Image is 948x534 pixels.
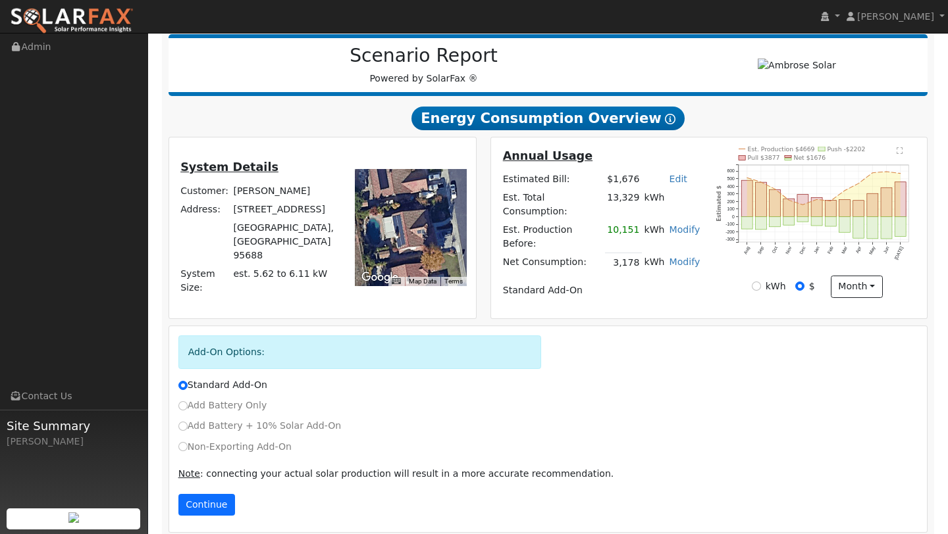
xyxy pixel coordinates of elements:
rect: onclick="" [770,189,781,216]
input: Non-Exporting Add-On [178,442,188,451]
circle: onclick="" [816,199,818,201]
rect: onclick="" [741,217,752,230]
circle: onclick="" [844,190,846,192]
button: Map Data [409,277,436,286]
label: Standard Add-On [178,378,267,392]
text: May [868,245,877,256]
u: Annual Usage [503,149,592,162]
a: Open this area in Google Maps (opens a new window) [358,269,402,286]
text: Jan [813,246,820,255]
text: Pull $3877 [748,154,780,161]
span: : connecting your actual solar production will result in a more accurate recommendation. [178,468,614,479]
rect: onclick="" [867,193,878,216]
text: 300 [727,191,735,196]
img: SolarFax [10,7,134,35]
td: Customer: [178,182,231,200]
circle: onclick="" [900,172,902,174]
text: Net $1676 [794,154,826,161]
text:  [897,147,903,155]
circle: onclick="" [788,199,790,201]
text: -100 [725,222,735,226]
td: kWh [642,188,702,220]
text: Sep [756,246,764,256]
button: month [831,276,883,298]
rect: onclick="" [797,195,808,217]
rect: onclick="" [741,180,752,216]
rect: onclick="" [783,217,795,226]
text: Feb [827,246,834,255]
circle: onclick="" [746,177,748,179]
td: 10,151 [605,221,642,253]
a: Modify [670,256,700,267]
img: Google [358,269,402,286]
img: retrieve [68,512,79,523]
circle: onclick="" [872,172,874,174]
td: System Size: [178,265,231,297]
input: Add Battery + 10% Solar Add-On [178,422,188,431]
text: Nov [785,245,793,255]
text: Estimated $ [716,185,722,222]
input: Standard Add-On [178,381,188,390]
text: 100 [727,206,735,211]
rect: onclick="" [783,199,795,216]
td: kWh [642,221,667,253]
td: Est. Total Consumption: [500,188,605,220]
text: Dec [799,245,806,255]
label: Add Battery Only [178,399,267,412]
button: Continue [178,494,235,516]
label: Non-Exporting Add-On [178,440,292,454]
rect: onclick="" [755,182,766,217]
span: [PERSON_NAME] [857,11,934,22]
span: est. 5.62 to 6.11 kW [233,268,327,279]
span: Site Summary [7,417,141,435]
td: Standard Add-On [500,281,702,300]
rect: onclick="" [811,217,822,226]
text: Oct [771,246,778,255]
circle: onclick="" [774,188,776,190]
i: Show Help [665,114,675,124]
u: Note [178,468,200,479]
circle: onclick="" [858,183,860,185]
circle: onclick="" [802,204,804,206]
td: Address: [178,200,231,218]
a: Modify [670,224,700,235]
span: Energy Consumption Overview [411,107,684,130]
input: Add Battery Only [178,401,188,410]
div: [PERSON_NAME] [7,435,141,449]
text: 0 [732,214,735,219]
td: [PERSON_NAME] [231,182,341,200]
td: [STREET_ADDRESS] [231,200,341,218]
label: $ [809,279,815,293]
text: -200 [725,230,735,234]
td: Est. Production Before: [500,221,605,253]
circle: onclick="" [885,171,887,173]
text: Est. Production $4669 [748,145,815,153]
td: Net Consumption: [500,253,605,272]
text: 500 [727,176,735,181]
text: 400 [727,184,735,189]
td: System Size [231,265,341,297]
rect: onclick="" [755,217,766,230]
button: Keyboard shortcuts [392,277,401,286]
circle: onclick="" [830,200,832,202]
rect: onclick="" [853,217,864,239]
rect: onclick="" [895,182,907,217]
rect: onclick="" [797,217,808,222]
rect: onclick="" [895,217,907,237]
rect: onclick="" [881,187,892,216]
label: kWh [766,279,786,293]
rect: onclick="" [825,201,836,217]
div: Add-On Options: [178,335,541,369]
a: Terms [444,278,463,285]
td: 3,178 [605,253,642,272]
rect: onclick="" [811,197,822,216]
td: kWh [642,253,667,272]
div: Powered by SolarFax ® [175,45,673,85]
text: -300 [725,237,735,242]
u: System Details [180,160,278,174]
rect: onclick="" [839,217,851,233]
td: Estimated Bill: [500,170,605,188]
rect: onclick="" [770,217,781,227]
text: Mar [841,245,849,255]
text: 600 [727,168,735,173]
